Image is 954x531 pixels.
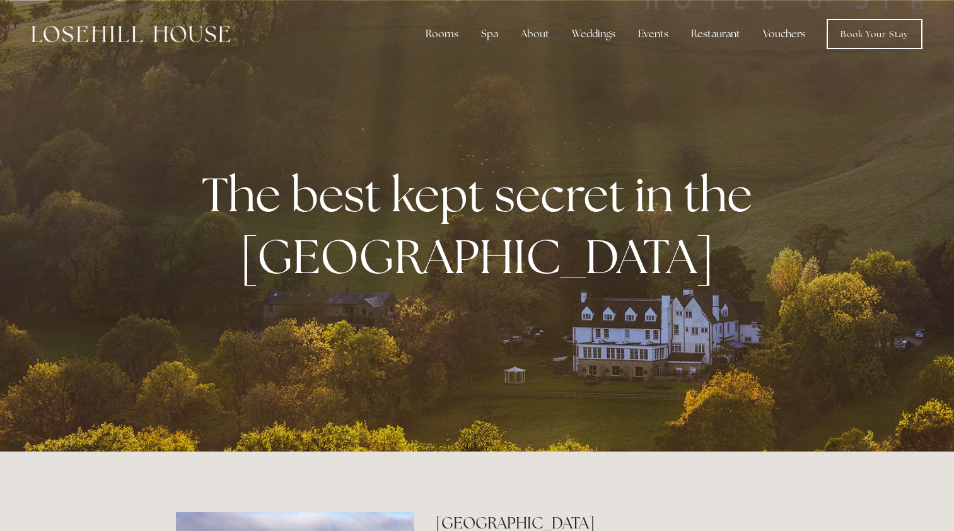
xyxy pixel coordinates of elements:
[511,21,559,47] div: About
[202,163,762,287] strong: The best kept secret in the [GEOGRAPHIC_DATA]
[562,21,625,47] div: Weddings
[827,19,922,49] a: Book Your Stay
[471,21,508,47] div: Spa
[416,21,468,47] div: Rooms
[628,21,678,47] div: Events
[753,21,815,47] a: Vouchers
[681,21,750,47] div: Restaurant
[32,26,230,42] img: Losehill House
